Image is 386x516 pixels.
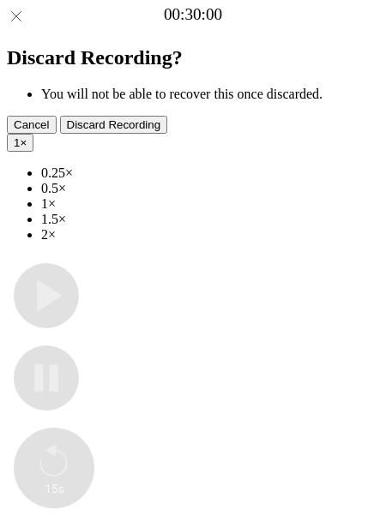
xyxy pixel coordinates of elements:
[41,87,379,102] li: You will not be able to recover this once discarded.
[41,227,379,243] li: 2×
[41,212,379,227] li: 1.5×
[164,5,222,24] a: 00:30:00
[7,46,379,69] h2: Discard Recording?
[41,165,379,181] li: 0.25×
[41,181,379,196] li: 0.5×
[7,116,57,134] button: Cancel
[7,134,33,152] button: 1×
[60,116,168,134] button: Discard Recording
[14,136,20,149] span: 1
[41,196,379,212] li: 1×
